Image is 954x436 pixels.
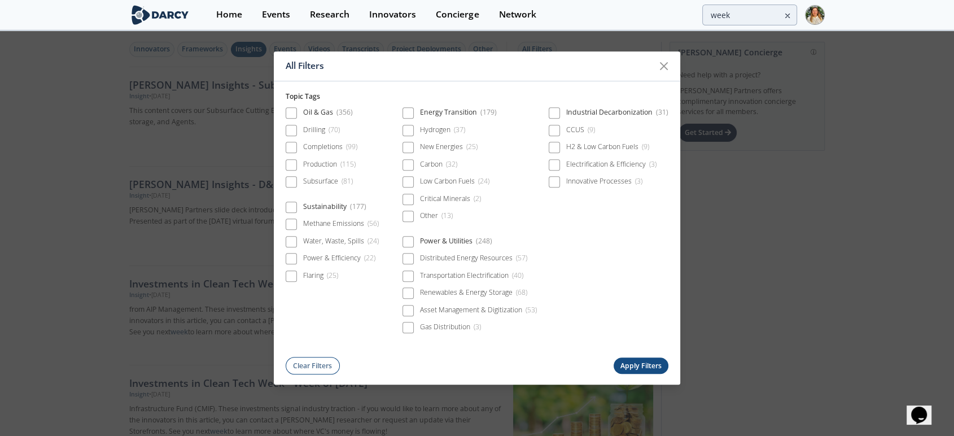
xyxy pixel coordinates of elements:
[303,177,353,187] div: Subsurface
[420,108,497,121] div: Energy Transition
[420,125,466,135] div: Hydrogen
[907,391,943,425] iframe: chat widget
[474,194,481,203] span: ( 2 )
[649,159,657,169] span: ( 3 )
[303,108,353,121] div: Oil & Gas
[329,125,340,134] span: ( 70 )
[420,159,458,169] div: Carbon
[303,219,379,229] div: Methane Emissions
[303,236,379,246] div: Water, Waste, Spills
[420,142,478,152] div: New Energies
[420,211,453,221] div: Other
[327,271,338,280] span: ( 25 )
[702,5,797,25] input: Advanced Search
[420,322,482,333] div: Gas Distribution
[342,177,353,186] span: ( 81 )
[216,10,242,19] div: Home
[476,236,492,246] span: ( 248 )
[478,177,489,186] span: ( 24 )
[303,159,356,169] div: Production
[286,357,340,375] button: Clear Filters
[364,254,375,263] span: ( 22 )
[436,10,479,19] div: Concierge
[446,159,457,169] span: ( 32 )
[262,10,290,19] div: Events
[336,108,353,117] span: ( 356 )
[805,5,825,25] img: Profile
[420,305,537,315] div: Asset Management & Digitization
[516,254,527,263] span: ( 57 )
[635,177,642,186] span: ( 3 )
[420,254,528,264] div: Distributed Energy Resources
[466,142,478,152] span: ( 25 )
[441,211,453,221] span: ( 13 )
[566,125,596,135] div: CCUS
[566,159,657,169] div: Electrification & Efficiency
[303,142,358,152] div: Completions
[512,271,523,280] span: ( 40 )
[498,10,536,19] div: Network
[303,254,376,264] div: Power & Efficiency
[303,271,339,281] div: Flaring
[566,108,669,121] div: Industrial Decarbonization
[614,358,669,374] button: Apply Filters
[350,202,366,211] span: ( 177 )
[420,194,482,204] div: Critical Minerals
[474,322,481,332] span: ( 3 )
[656,108,668,117] span: ( 31 )
[420,288,528,298] div: Renewables & Energy Storage
[480,108,497,117] span: ( 179 )
[566,142,650,152] div: H2 & Low Carbon Fuels
[286,55,653,77] div: All Filters
[642,142,649,152] span: ( 9 )
[588,125,595,134] span: ( 9 )
[420,271,524,281] div: Transportation Electrification
[516,288,527,298] span: ( 68 )
[566,177,643,187] div: Innovative Processes
[420,177,490,187] div: Low Carbon Fuels
[286,91,320,101] span: Topic Tags
[129,5,191,25] img: logo-wide.svg
[310,10,349,19] div: Research
[420,236,493,250] div: Power & Utilities
[340,159,356,169] span: ( 115 )
[526,305,537,315] span: ( 53 )
[454,125,465,134] span: ( 37 )
[367,236,379,246] span: ( 24 )
[369,10,416,19] div: Innovators
[303,125,340,135] div: Drilling
[346,142,357,152] span: ( 99 )
[367,219,379,229] span: ( 56 )
[303,202,367,215] div: Sustainability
